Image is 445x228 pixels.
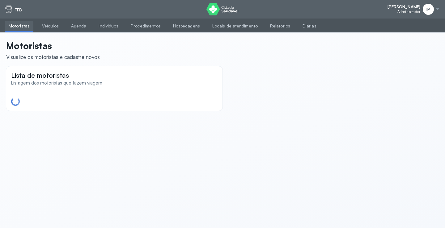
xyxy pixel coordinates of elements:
[266,21,294,31] a: Relatórios
[15,7,22,13] p: TFD
[5,6,12,13] img: tfd.svg
[67,21,90,31] a: Agenda
[169,21,204,31] a: Hospedagens
[426,7,430,12] span: IP
[38,21,62,31] a: Veículos
[11,71,69,79] span: Lista de motoristas
[397,10,420,14] span: Administrador
[6,54,100,60] div: Visualize os motoristas e cadastre novos
[6,40,100,51] p: Motoristas
[127,21,164,31] a: Procedimentos
[95,21,122,31] a: Indivíduos
[11,80,102,86] span: Listagem dos motoristas que fazem viagem
[206,3,238,15] img: logo do Cidade Saudável
[388,4,420,10] span: [PERSON_NAME]
[299,21,320,31] a: Diárias
[209,21,261,31] a: Locais de atendimento
[5,21,33,31] a: Motoristas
